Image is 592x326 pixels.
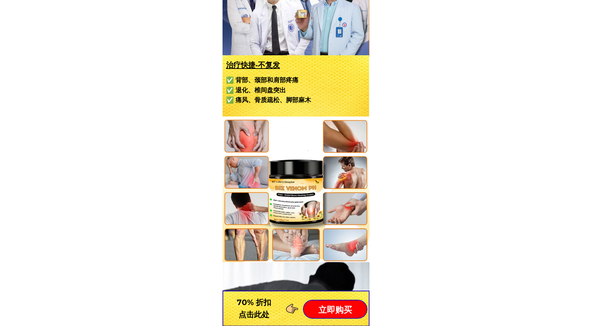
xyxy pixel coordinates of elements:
font: ✅ 退化、椎间盘突出 [226,86,286,94]
font: ✅ 痛风、骨质疏松、脚部麻木 [226,95,311,104]
font: ✅ 背部、颈部和肩部疼痛 [226,76,298,84]
font: 治疗快捷-不复发 [226,60,280,70]
font: 70% 折扣 [237,298,271,307]
font: 立即购买 [318,304,352,316]
font: 点击此处 [239,310,269,319]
